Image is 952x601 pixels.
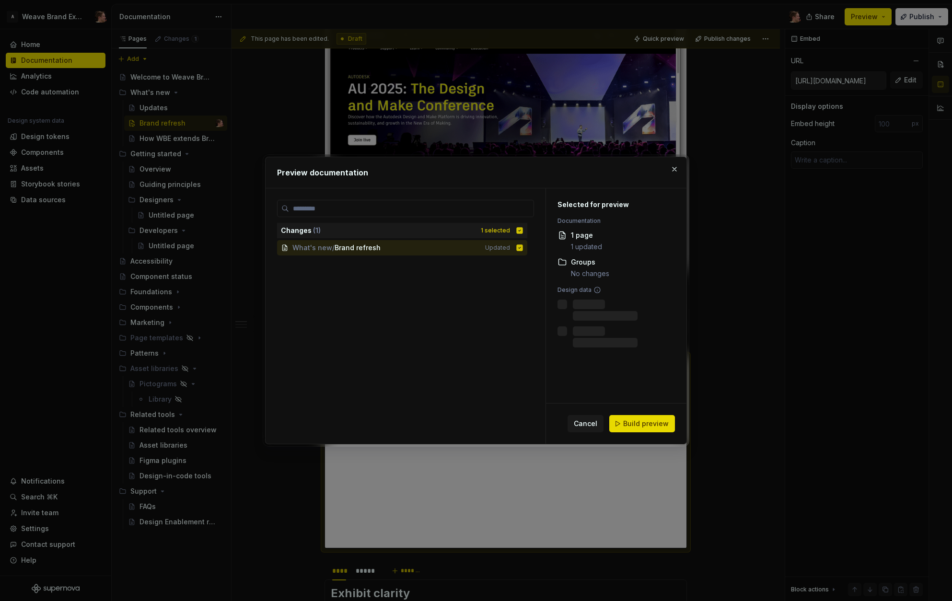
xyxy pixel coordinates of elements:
span: Brand refresh [335,243,381,253]
span: / [332,243,335,253]
div: No changes [571,269,609,278]
div: Design data [557,286,664,294]
span: What's new [292,243,332,253]
div: Documentation [557,217,664,225]
div: 1 updated [571,242,602,252]
div: Groups [571,257,609,267]
span: Updated [485,244,510,252]
span: ( 1 ) [313,226,321,234]
div: Selected for preview [557,200,664,209]
div: Changes [281,226,475,235]
span: Build preview [623,419,669,428]
div: 1 page [571,231,602,240]
div: 1 selected [481,227,510,234]
span: Cancel [574,419,597,428]
button: Build preview [609,415,675,432]
h2: Preview documentation [277,167,675,178]
button: Cancel [568,415,604,432]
